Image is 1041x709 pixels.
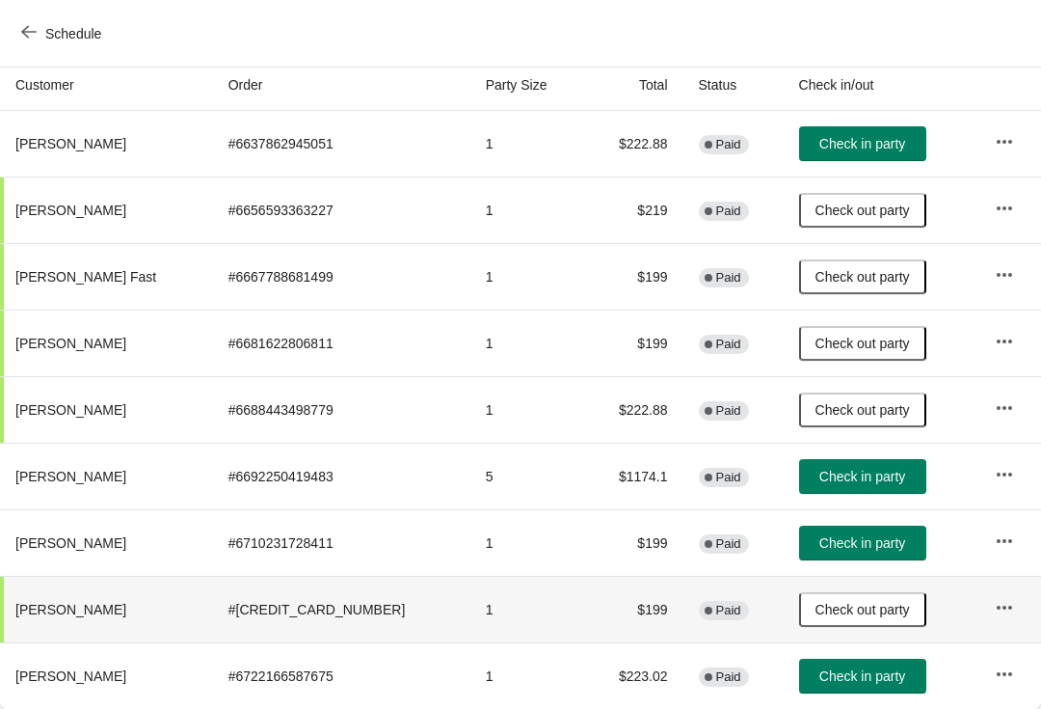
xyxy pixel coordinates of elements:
td: 1 [470,111,585,177]
td: # 6667788681499 [213,243,470,310]
span: [PERSON_NAME] [15,136,126,151]
span: Paid [716,204,741,219]
button: Check in party [799,659,926,694]
button: Check out party [799,259,926,294]
span: Check in party [819,668,905,684]
td: # 6656593363227 [213,177,470,243]
button: Check out party [799,193,926,228]
td: $199 [584,243,682,310]
button: Check out party [799,592,926,627]
th: Total [584,60,682,111]
td: # 6688443498779 [213,376,470,443]
td: $222.88 [584,376,682,443]
td: # 6692250419483 [213,443,470,509]
span: Paid [716,603,741,618]
td: # 6681622806811 [213,310,470,376]
span: [PERSON_NAME] [15,469,126,484]
td: # 6637862945051 [213,111,470,177]
button: Check out party [799,393,926,427]
span: Paid [716,470,741,485]
td: $219 [584,177,682,243]
th: Check in/out [784,60,979,111]
span: Paid [716,536,741,552]
span: Check out party [815,203,910,218]
td: 1 [470,642,585,709]
button: Check out party [799,326,926,361]
td: $199 [584,576,682,642]
td: 1 [470,310,585,376]
span: Paid [716,270,741,286]
button: Check in party [799,126,926,161]
td: $199 [584,310,682,376]
span: [PERSON_NAME] [15,535,126,551]
span: Schedule [45,26,101,41]
th: Order [213,60,470,111]
td: # 6722166587675 [213,642,470,709]
span: Check in party [819,469,905,484]
td: 1 [470,243,585,310]
td: # 6710231728411 [213,509,470,576]
button: Check in party [799,459,926,494]
td: 1 [470,376,585,443]
th: Party Size [470,60,585,111]
span: Paid [716,403,741,419]
span: Check out party [815,269,910,285]
span: Check in party [819,535,905,551]
td: 1 [470,509,585,576]
th: Status [683,60,784,111]
span: Check out party [815,602,910,617]
td: 1 [470,576,585,642]
span: [PERSON_NAME] [15,203,126,218]
span: Paid [716,669,741,685]
td: # [CREDIT_CARD_NUMBER] [213,576,470,642]
span: Paid [716,137,741,152]
span: [PERSON_NAME] [15,602,126,617]
span: Check out party [815,336,910,351]
span: Check out party [815,402,910,418]
td: 1 [470,177,585,243]
span: [PERSON_NAME] [15,402,126,418]
span: Paid [716,337,741,352]
td: $1174.1 [584,443,682,509]
span: [PERSON_NAME] [15,668,126,684]
td: $222.88 [584,111,682,177]
td: 5 [470,443,585,509]
span: [PERSON_NAME] Fast [15,269,156,285]
button: Check in party [799,526,926,560]
button: Schedule [10,16,117,51]
span: [PERSON_NAME] [15,336,126,351]
span: Check in party [819,136,905,151]
td: $199 [584,509,682,576]
td: $223.02 [584,642,682,709]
